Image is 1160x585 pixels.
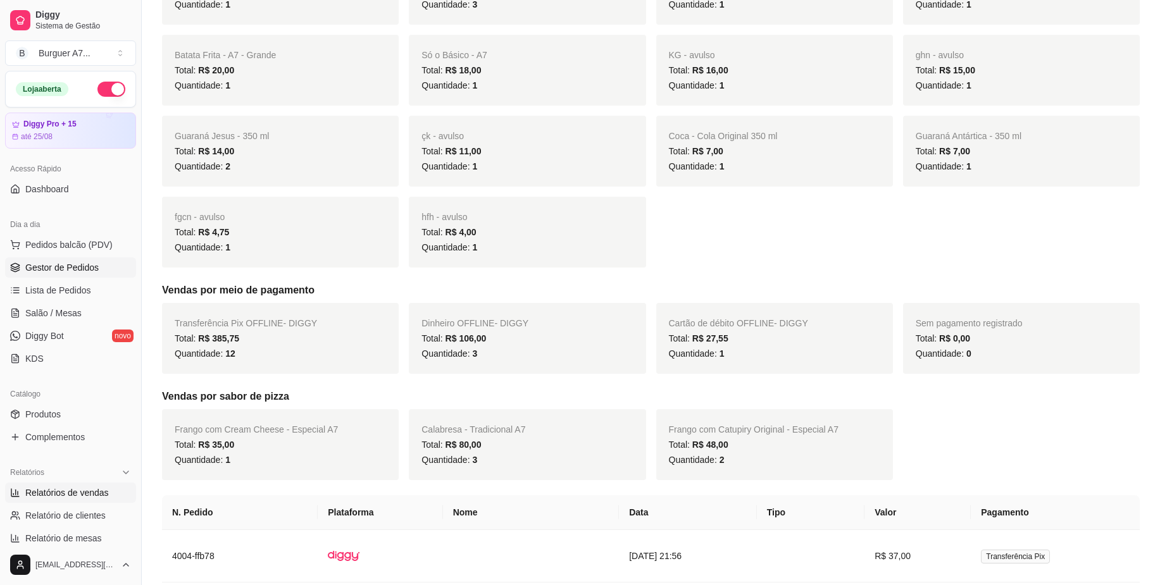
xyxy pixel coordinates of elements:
span: Diggy [35,9,131,21]
span: 2 [225,161,230,171]
a: Relatório de mesas [5,528,136,548]
span: Quantidade: [421,242,477,252]
span: Total: [175,227,229,237]
a: Salão / Mesas [5,303,136,323]
span: Relatório de clientes [25,509,106,522]
span: Quantidade: [669,80,725,90]
span: R$ 4,00 [446,227,477,237]
span: B [16,47,28,59]
span: R$ 0,00 [939,333,970,343]
span: 0 [966,348,971,359]
span: Total: [175,146,234,156]
h5: Vendas por sabor de pizza [162,389,1140,404]
span: Total: [916,65,975,75]
td: [DATE] 21:56 [619,530,757,582]
span: KDS [25,352,44,365]
span: Quantidade: [916,161,971,171]
span: R$ 80,00 [446,440,482,450]
span: R$ 27,55 [692,333,728,343]
span: Transferência Pix OFFLINE - DIGGY [175,318,317,328]
span: Quantidade: [175,161,230,171]
span: Frango com Catupiry Original - Especial A7 [669,424,839,434]
span: 1 [966,80,971,90]
th: N. Pedido [162,495,318,530]
span: R$ 11,00 [446,146,482,156]
span: Total: [421,440,481,450]
span: 1 [472,242,477,252]
span: R$ 16,00 [692,65,728,75]
button: [EMAIL_ADDRESS][DOMAIN_NAME] [5,550,136,580]
span: Quantidade: [669,348,725,359]
span: KG - avulso [669,50,715,60]
span: Guaraná Jesus - 350 ml [175,131,269,141]
span: 1 [720,348,725,359]
a: Diggy Pro + 15até 25/08 [5,113,136,149]
span: 1 [720,80,725,90]
span: Total: [175,440,234,450]
span: R$ 7,00 [692,146,723,156]
span: Produtos [25,408,61,421]
span: Diggy Bot [25,329,64,342]
span: Total: [421,146,481,156]
span: Dinheiro OFFLINE - DIGGY [421,318,528,328]
span: 12 [225,348,235,359]
div: Catálogo [5,384,136,404]
span: Transferência Pix [981,550,1050,563]
a: Gestor de Pedidos [5,257,136,278]
a: Relatório de clientes [5,505,136,526]
span: Quantidade: [175,348,235,359]
th: Nome [443,495,619,530]
a: Complementos [5,427,136,447]
div: Loja aberta [16,82,68,96]
span: 1 [225,242,230,252]
span: Total: [669,333,728,343]
span: Complementos [25,431,85,443]
span: 1 [966,161,971,171]
a: Lista de Pedidos [5,280,136,300]
span: Batata Frita - A7 - Grande [175,50,276,60]
div: Burguer A7 ... [39,47,90,59]
span: Relatório de mesas [25,532,102,545]
span: Cartão de débito OFFLINE - DIGGY [669,318,808,328]
span: Total: [421,333,486,343]
span: R$ 14,00 [198,146,234,156]
span: Lista de Pedidos [25,284,91,297]
span: R$ 20,00 [198,65,234,75]
span: [EMAIL_ADDRESS][DOMAIN_NAME] [35,560,116,570]
span: Quantidade: [421,161,477,171]
span: Total: [669,146,723,156]
span: Guaraná Antártica - 350 ml [916,131,1021,141]
span: Gestor de Pedidos [25,261,99,274]
span: Só o Básico - A7 [421,50,487,60]
span: Quantidade: [175,455,230,465]
span: Total: [175,65,234,75]
a: Dashboard [5,179,136,199]
span: Dashboard [25,183,69,195]
span: Quantidade: [669,455,725,465]
span: Quantidade: [916,80,971,90]
span: Pedidos balcão (PDV) [25,238,113,251]
a: KDS [5,348,136,369]
span: 1 [472,161,477,171]
th: Pagamento [971,495,1140,530]
span: 1 [472,80,477,90]
span: R$ 106,00 [446,333,487,343]
span: Quantidade: [175,242,230,252]
article: Diggy Pro + 15 [23,120,77,129]
button: Alterar Status [97,82,125,97]
span: 1 [225,455,230,465]
th: Tipo [757,495,864,530]
span: Quantidade: [669,161,725,171]
div: Dia a dia [5,214,136,235]
span: Quantidade: [421,348,477,359]
span: 1 [225,80,230,90]
span: ghn - avulso [916,50,964,60]
span: R$ 7,00 [939,146,970,156]
span: 1 [720,161,725,171]
th: Valor [864,495,971,530]
span: 2 [720,455,725,465]
th: Data [619,495,757,530]
th: Plataforma [318,495,442,530]
span: Quantidade: [916,348,971,359]
span: Frango com Cream Cheese - Especial A7 [175,424,338,434]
